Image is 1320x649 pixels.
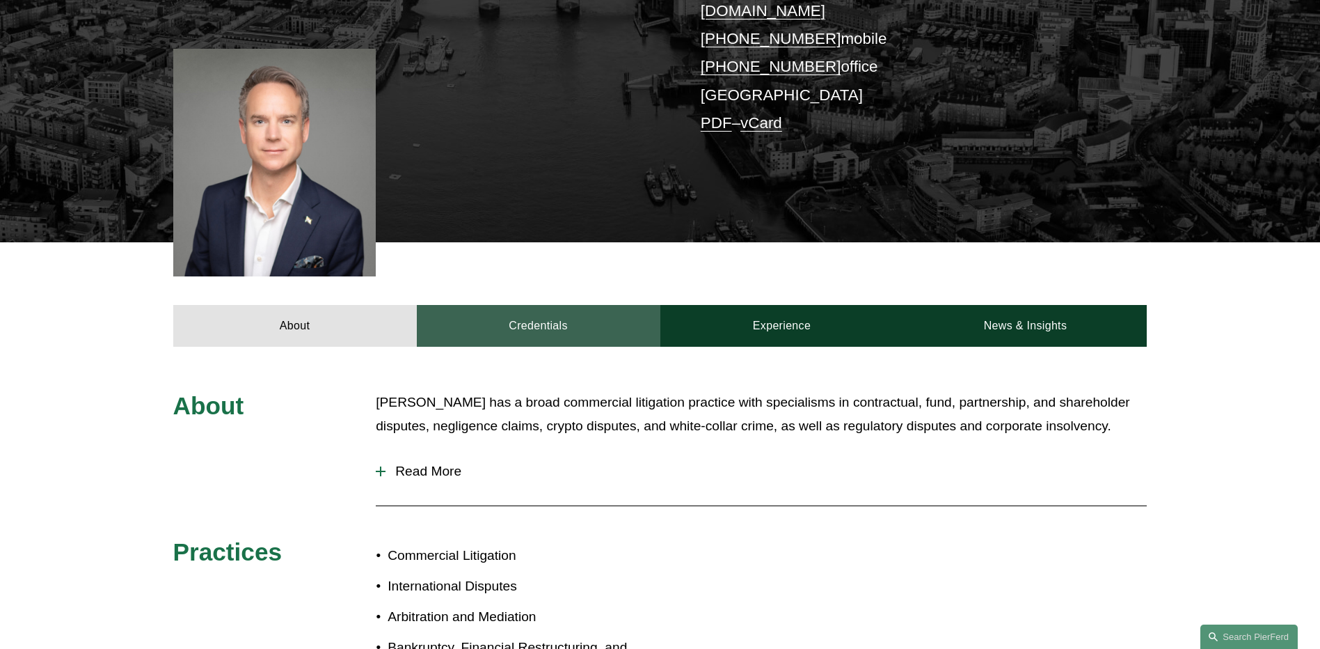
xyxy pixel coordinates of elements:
[388,574,660,599] p: International Disputes
[740,114,782,132] a: vCard
[388,605,660,630] p: Arbitration and Mediation
[701,114,732,132] a: PDF
[376,453,1147,490] button: Read More
[173,538,283,565] span: Practices
[660,305,904,347] a: Experience
[701,58,841,75] a: [PHONE_NUMBER]
[903,305,1147,347] a: News & Insights
[1200,625,1298,649] a: Search this site
[388,544,660,568] p: Commercial Litigation
[173,392,244,419] span: About
[376,391,1147,439] p: [PERSON_NAME] has a broad commercial litigation practice with specialisms in contractual, fund, p...
[701,30,841,47] a: [PHONE_NUMBER]
[173,305,417,347] a: About
[385,464,1147,479] span: Read More
[417,305,660,347] a: Credentials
